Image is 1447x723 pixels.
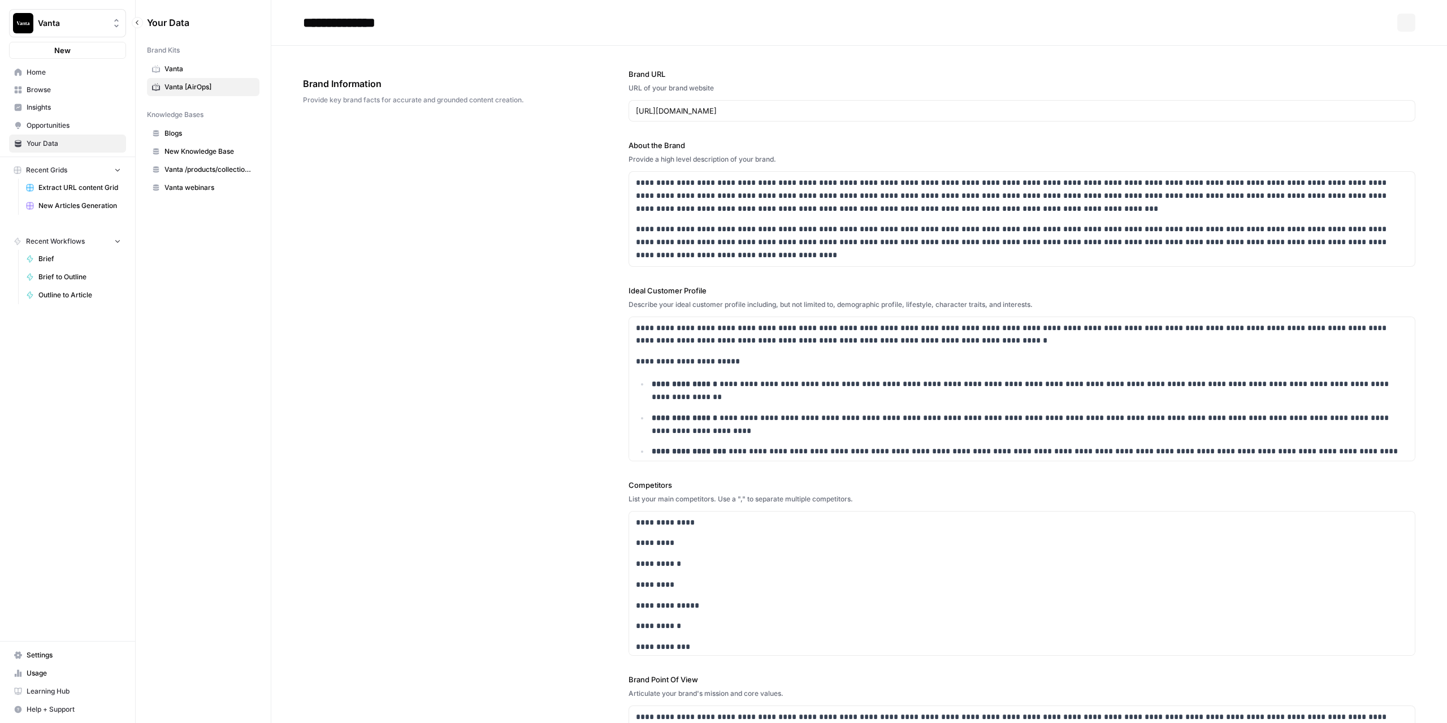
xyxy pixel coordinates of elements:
[147,124,259,142] a: Blogs
[21,179,126,197] a: Extract URL content Grid
[9,664,126,682] a: Usage
[9,646,126,664] a: Settings
[164,64,254,74] span: Vanta
[636,105,1408,116] input: www.sundaysoccer.com
[147,78,259,96] a: Vanta [AirOps]
[21,286,126,304] a: Outline to Article
[9,63,126,81] a: Home
[9,135,126,153] a: Your Data
[629,83,1415,93] div: URL of your brand website
[27,650,121,660] span: Settings
[303,95,565,105] span: Provide key brand facts for accurate and grounded content creation.
[38,272,121,282] span: Brief to Outline
[629,68,1415,80] label: Brand URL
[27,704,121,715] span: Help + Support
[629,300,1415,310] div: Describe your ideal customer profile including, but not limited to, demographic profile, lifestyl...
[9,700,126,718] button: Help + Support
[629,494,1415,504] div: List your main competitors. Use a "," to separate multiple competitors.
[147,179,259,197] a: Vanta webinars
[27,120,121,131] span: Opportunities
[147,161,259,179] a: Vanta /products/collection/resources
[629,674,1415,685] label: Brand Point Of View
[629,285,1415,296] label: Ideal Customer Profile
[21,268,126,286] a: Brief to Outline
[38,290,121,300] span: Outline to Article
[629,154,1415,164] div: Provide a high level description of your brand.
[164,82,254,92] span: Vanta [AirOps]
[27,67,121,77] span: Home
[147,45,180,55] span: Brand Kits
[9,116,126,135] a: Opportunities
[27,102,121,112] span: Insights
[26,165,67,175] span: Recent Grids
[54,45,71,56] span: New
[27,686,121,696] span: Learning Hub
[9,233,126,250] button: Recent Workflows
[164,164,254,175] span: Vanta /products/collection/resources
[9,98,126,116] a: Insights
[147,142,259,161] a: New Knowledge Base
[164,183,254,193] span: Vanta webinars
[27,138,121,149] span: Your Data
[38,18,106,29] span: Vanta
[629,140,1415,151] label: About the Brand
[147,110,203,120] span: Knowledge Bases
[629,479,1415,491] label: Competitors
[303,77,565,90] span: Brand Information
[164,146,254,157] span: New Knowledge Base
[164,128,254,138] span: Blogs
[9,9,126,37] button: Workspace: Vanta
[38,183,121,193] span: Extract URL content Grid
[9,682,126,700] a: Learning Hub
[629,689,1415,699] div: Articulate your brand's mission and core values.
[27,668,121,678] span: Usage
[21,197,126,215] a: New Articles Generation
[147,60,259,78] a: Vanta
[9,42,126,59] button: New
[27,85,121,95] span: Browse
[21,250,126,268] a: Brief
[147,16,246,29] span: Your Data
[13,13,33,33] img: Vanta Logo
[9,162,126,179] button: Recent Grids
[38,201,121,211] span: New Articles Generation
[9,81,126,99] a: Browse
[26,236,85,246] span: Recent Workflows
[38,254,121,264] span: Brief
